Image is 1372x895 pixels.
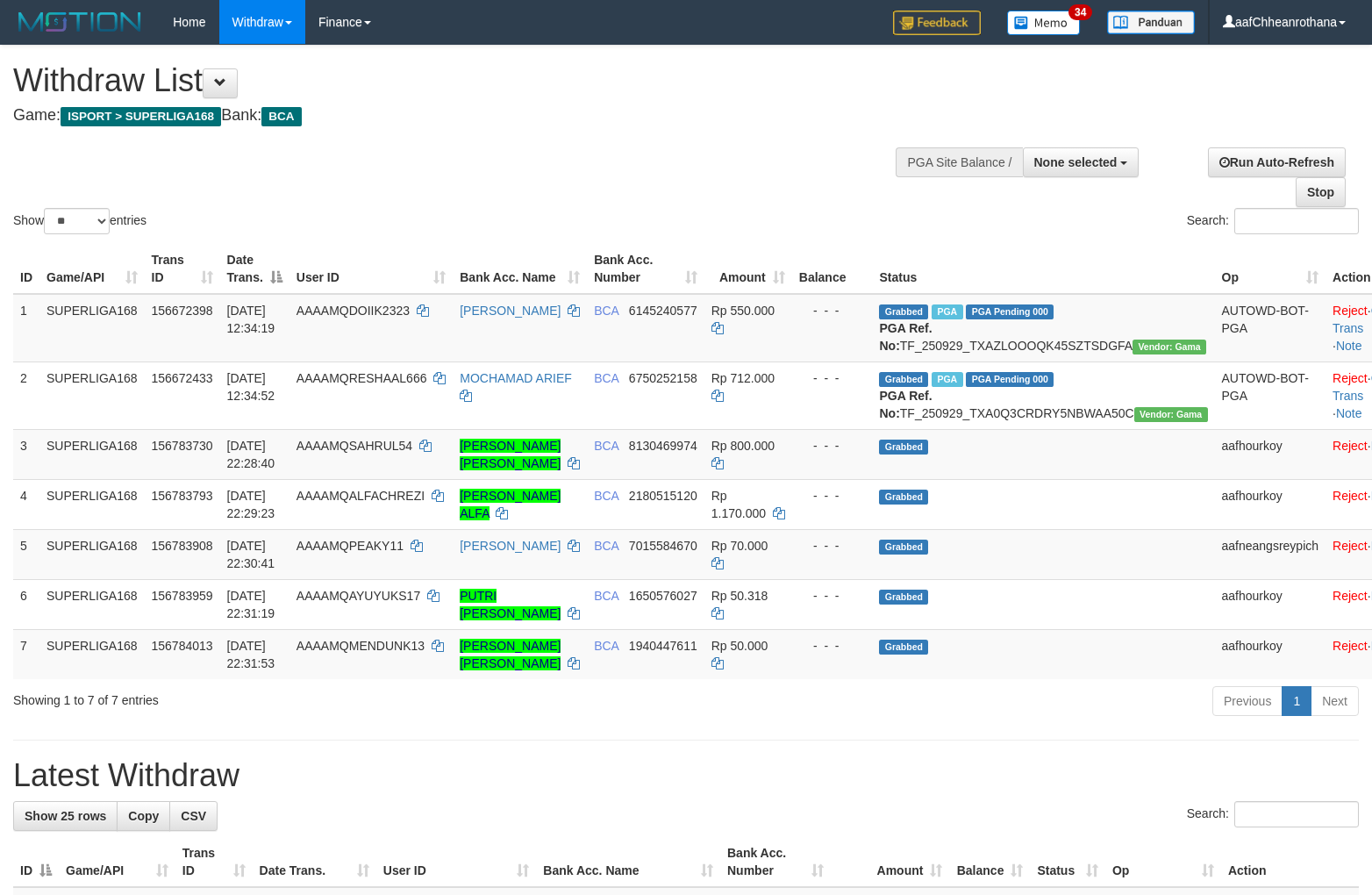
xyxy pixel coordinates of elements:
[949,837,1030,887] th: Balance: activate to sort column ascending
[152,439,213,453] span: 156783730
[799,437,866,455] div: - - -
[13,629,39,679] td: 7
[587,244,704,294] th: Bank Acc. Number: activate to sort column ascending
[460,371,572,385] a: MOCHAMAD ARIEF
[253,837,376,887] th: Date Trans.: activate to sort column ascending
[1234,801,1359,827] input: Search:
[289,244,453,294] th: User ID: activate to sort column ascending
[932,304,962,319] span: Marked by aafsoycanthlai
[711,304,775,318] span: Rp 550.000
[13,837,59,887] th: ID: activate to sort column descending
[1333,489,1368,503] a: Reject
[1212,686,1283,716] a: Previous
[13,801,118,831] a: Show 25 rows
[297,639,425,653] span: AAAAMQMENDUNK13
[297,489,425,503] span: AAAAMQALFACHREZI
[297,439,412,453] span: AAAAMQSAHRUL54
[460,489,561,520] a: [PERSON_NAME] ALFA
[872,294,1214,362] td: TF_250929_TXAZLOOOQK45SZTSDGFA
[896,147,1022,177] div: PGA Site Balance /
[297,304,410,318] span: AAAAMQDOIIK2323
[1215,362,1326,429] td: AUTOWD-BOT-PGA
[169,801,218,831] a: CSV
[1187,208,1359,234] label: Search:
[879,304,928,319] span: Grabbed
[145,244,220,294] th: Trans ID: activate to sort column ascending
[13,684,559,709] div: Showing 1 to 7 of 7 entries
[1333,439,1368,453] a: Reject
[792,244,873,294] th: Balance
[152,539,213,553] span: 156783908
[39,529,145,579] td: SUPERLIGA168
[893,11,981,35] img: Feedback.jpg
[39,579,145,629] td: SUPERLIGA168
[1215,629,1326,679] td: aafhourkoy
[181,809,206,823] span: CSV
[879,321,932,353] b: PGA Ref. No:
[13,579,39,629] td: 6
[152,589,213,603] span: 156783959
[711,489,766,520] span: Rp 1.170.000
[1034,155,1118,169] span: None selected
[117,801,170,831] a: Copy
[1105,837,1221,887] th: Op: activate to sort column ascending
[1336,406,1362,420] a: Note
[879,389,932,420] b: PGA Ref. No:
[376,837,536,887] th: User ID: activate to sort column ascending
[1215,244,1326,294] th: Op: activate to sort column ascending
[799,369,866,387] div: - - -
[39,479,145,529] td: SUPERLIGA168
[59,837,175,887] th: Game/API: activate to sort column ascending
[594,589,618,603] span: BCA
[629,304,697,318] span: Copy 6145240577 to clipboard
[297,539,404,553] span: AAAAMQPEAKY11
[594,304,618,318] span: BCA
[227,639,275,670] span: [DATE] 22:31:53
[227,304,275,335] span: [DATE] 12:34:19
[966,372,1054,387] span: PGA Pending
[460,639,561,670] a: [PERSON_NAME] [PERSON_NAME]
[879,590,928,605] span: Grabbed
[227,439,275,470] span: [DATE] 22:28:40
[152,489,213,503] span: 156783793
[932,372,962,387] span: Marked by aafsoycanthlai
[594,639,618,653] span: BCA
[227,371,275,403] span: [DATE] 12:34:52
[594,539,618,553] span: BCA
[594,371,618,385] span: BCA
[460,589,561,620] a: PUTRI [PERSON_NAME]
[536,837,720,887] th: Bank Acc. Name: activate to sort column ascending
[879,540,928,555] span: Grabbed
[13,429,39,479] td: 3
[1215,429,1326,479] td: aafhourkoy
[879,372,928,387] span: Grabbed
[297,589,420,603] span: AAAAMQAYUYUKS17
[13,63,897,98] h1: Withdraw List
[128,809,159,823] span: Copy
[1333,304,1368,318] a: Reject
[39,244,145,294] th: Game/API: activate to sort column ascending
[1187,801,1359,827] label: Search:
[39,429,145,479] td: SUPERLIGA168
[1296,177,1346,207] a: Stop
[711,439,775,453] span: Rp 800.000
[720,837,831,887] th: Bank Acc. Number: activate to sort column ascending
[1134,407,1208,422] span: Vendor URL: https://trx31.1velocity.biz
[261,107,301,126] span: BCA
[39,294,145,362] td: SUPERLIGA168
[711,589,768,603] span: Rp 50.318
[1133,340,1206,354] span: Vendor URL: https://trx31.1velocity.biz
[879,440,928,455] span: Grabbed
[13,362,39,429] td: 2
[711,639,768,653] span: Rp 50.000
[13,758,1359,793] h1: Latest Withdraw
[879,490,928,505] span: Grabbed
[799,537,866,555] div: - - -
[227,489,275,520] span: [DATE] 22:29:23
[13,244,39,294] th: ID
[629,639,697,653] span: Copy 1940447611 to clipboard
[61,107,221,126] span: ISPORT > SUPERLIGA168
[711,539,768,553] span: Rp 70.000
[1023,147,1140,177] button: None selected
[629,371,697,385] span: Copy 6750252158 to clipboard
